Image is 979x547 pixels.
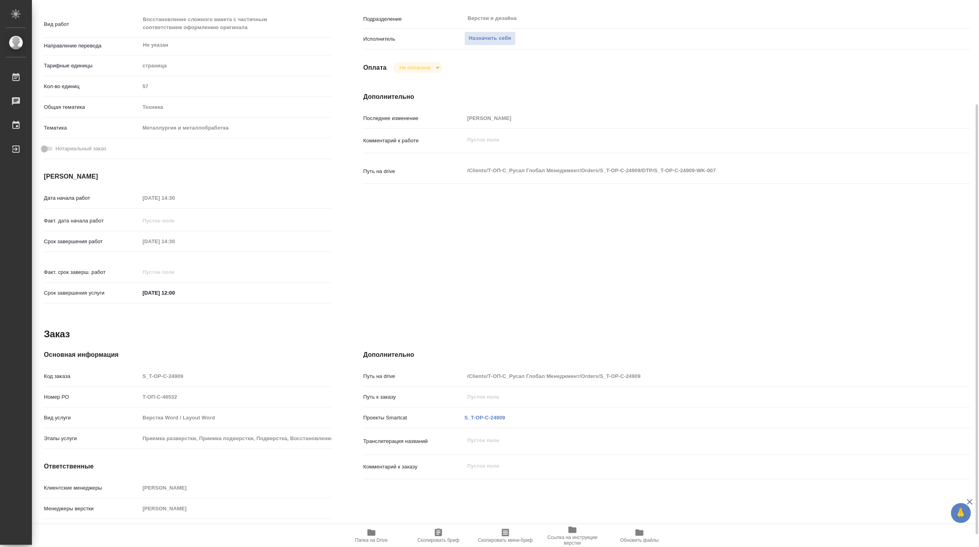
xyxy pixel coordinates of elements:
[363,15,465,23] p: Подразделение
[44,172,332,181] h4: [PERSON_NAME]
[44,268,140,276] p: Факт. срок заверш. работ
[44,484,140,492] p: Клиентские менеджеры
[140,215,209,226] input: Пустое поле
[355,537,388,543] span: Папка на Drive
[44,350,332,360] h4: Основная информация
[363,137,465,145] p: Комментарий к работе
[44,328,70,340] h2: Заказ
[363,167,465,175] p: Путь на drive
[469,34,511,43] span: Назначить себя
[606,525,673,547] button: Обновить файлы
[464,112,920,124] input: Пустое поле
[363,63,387,73] h4: Оплата
[363,437,465,445] p: Транслитерация названий
[44,194,140,202] p: Дата начала работ
[472,525,539,547] button: Скопировать мини-бриф
[44,289,140,297] p: Срок завершения услуги
[140,503,331,514] input: Пустое поле
[405,525,472,547] button: Скопировать бриф
[140,433,331,444] input: Пустое поле
[140,81,331,92] input: Пустое поле
[140,59,331,73] div: страница
[44,505,140,513] p: Менеджеры верстки
[140,370,331,382] input: Пустое поле
[140,192,209,204] input: Пустое поле
[44,372,140,380] p: Код заказа
[44,124,140,132] p: Тематика
[363,463,465,471] p: Комментарий к заказу
[140,266,209,278] input: Пустое поле
[397,64,432,71] button: Не оплачена
[140,391,331,403] input: Пустое поле
[44,435,140,443] p: Этапы услуги
[140,287,209,299] input: ✎ Введи что-нибудь
[363,350,970,360] h4: Дополнительно
[954,505,968,521] span: 🙏
[44,414,140,422] p: Вид услуги
[363,92,970,102] h4: Дополнительно
[363,393,465,401] p: Путь к заказу
[44,42,140,50] p: Направление перевода
[464,31,515,45] button: Назначить себя
[363,35,465,43] p: Исполнитель
[44,62,140,70] p: Тарифные единицы
[544,535,601,546] span: Ссылка на инструкции верстки
[393,62,442,73] div: Не оплачена
[464,415,505,421] a: S_T-OP-C-24909
[464,164,920,177] textarea: /Clients/Т-ОП-С_Русал Глобал Менеджмент/Orders/S_T-OP-C-24909/DTP/S_T-OP-C-24909-WK-007
[464,370,920,382] input: Пустое поле
[140,236,209,247] input: Пустое поле
[44,103,140,111] p: Общая тематика
[44,462,332,471] h4: Ответственные
[464,391,920,403] input: Пустое поле
[140,482,331,494] input: Пустое поле
[338,525,405,547] button: Папка на Drive
[140,100,331,114] div: Техника
[478,537,533,543] span: Скопировать мини-бриф
[363,414,465,422] p: Проекты Smartcat
[55,145,106,153] span: Нотариальный заказ
[620,537,659,543] span: Обновить файлы
[539,525,606,547] button: Ссылка на инструкции верстки
[44,83,140,91] p: Кол-во единиц
[140,523,331,535] input: Пустое поле
[363,114,465,122] p: Последнее изменение
[363,372,465,380] p: Путь на drive
[951,503,971,523] button: 🙏
[140,121,331,135] div: Металлургия и металлобработка
[44,393,140,401] p: Номер РО
[140,412,331,423] input: Пустое поле
[44,238,140,246] p: Срок завершения работ
[44,20,140,28] p: Вид работ
[44,217,140,225] p: Факт. дата начала работ
[417,537,459,543] span: Скопировать бриф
